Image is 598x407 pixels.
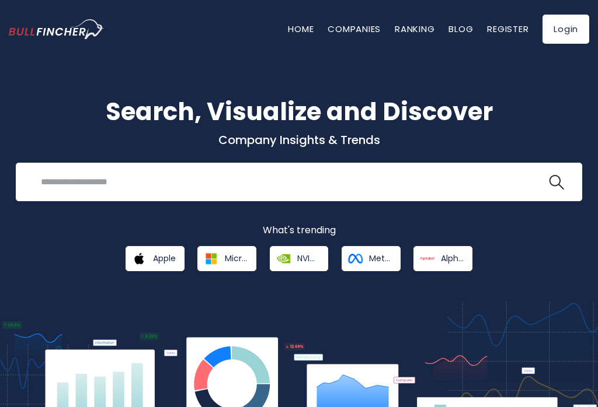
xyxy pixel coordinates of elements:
span: NVIDIA Corporation [297,253,321,264]
a: Go to homepage [9,19,121,40]
a: Login [543,15,589,44]
a: Meta Platforms [342,246,401,271]
p: Company Insights & Trends [9,132,589,148]
p: What's trending [9,224,589,237]
a: NVIDIA Corporation [270,246,329,271]
span: Apple [153,253,176,264]
a: Register [487,23,529,35]
a: Apple [126,246,185,271]
a: Home [288,23,314,35]
a: Companies [328,23,381,35]
span: Microsoft Corporation [225,253,248,264]
a: Blog [448,23,473,35]
h1: Search, Visualize and Discover [9,93,589,130]
span: Meta Platforms [369,253,392,264]
a: Alphabet [413,246,472,271]
img: search icon [549,175,564,190]
a: Microsoft Corporation [197,246,256,271]
a: Ranking [395,23,434,35]
img: bullfincher logo [9,19,104,40]
span: Alphabet [441,253,464,264]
